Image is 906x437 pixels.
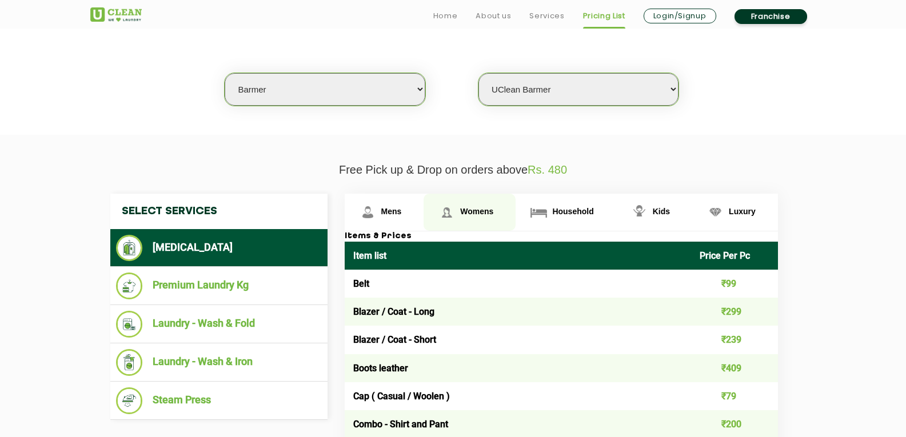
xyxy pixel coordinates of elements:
[116,387,143,414] img: Steam Press
[529,202,549,222] img: Household
[345,354,692,382] td: Boots leather
[691,242,778,270] th: Price Per Pc
[116,272,143,299] img: Premium Laundry Kg
[629,202,649,222] img: Kids
[691,270,778,298] td: ₹99
[735,9,807,24] a: Franchise
[116,349,322,376] li: Laundry - Wash & Iron
[116,235,143,261] img: Dry Cleaning
[345,382,692,410] td: Cap ( Casual / Woolen )
[116,272,322,299] li: Premium Laundry Kg
[345,270,692,298] td: Belt
[116,311,143,338] img: Laundry - Wash & Fold
[529,9,564,23] a: Services
[116,387,322,414] li: Steam Press
[476,9,511,23] a: About us
[691,354,778,382] td: ₹409
[653,207,670,216] span: Kids
[644,9,716,23] a: Login/Signup
[381,207,402,216] span: Mens
[345,298,692,326] td: Blazer / Coat - Long
[116,349,143,376] img: Laundry - Wash & Iron
[729,207,756,216] span: Luxury
[90,7,142,22] img: UClean Laundry and Dry Cleaning
[110,194,328,229] h4: Select Services
[691,298,778,326] td: ₹299
[345,231,778,242] h3: Items & Prices
[460,207,493,216] span: Womens
[552,207,593,216] span: Household
[691,326,778,354] td: ₹239
[358,202,378,222] img: Mens
[528,163,567,176] span: Rs. 480
[691,382,778,410] td: ₹79
[705,202,725,222] img: Luxury
[583,9,625,23] a: Pricing List
[433,9,458,23] a: Home
[116,311,322,338] li: Laundry - Wash & Fold
[90,163,816,177] p: Free Pick up & Drop on orders above
[345,242,692,270] th: Item list
[345,326,692,354] td: Blazer / Coat - Short
[116,235,322,261] li: [MEDICAL_DATA]
[437,202,457,222] img: Womens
